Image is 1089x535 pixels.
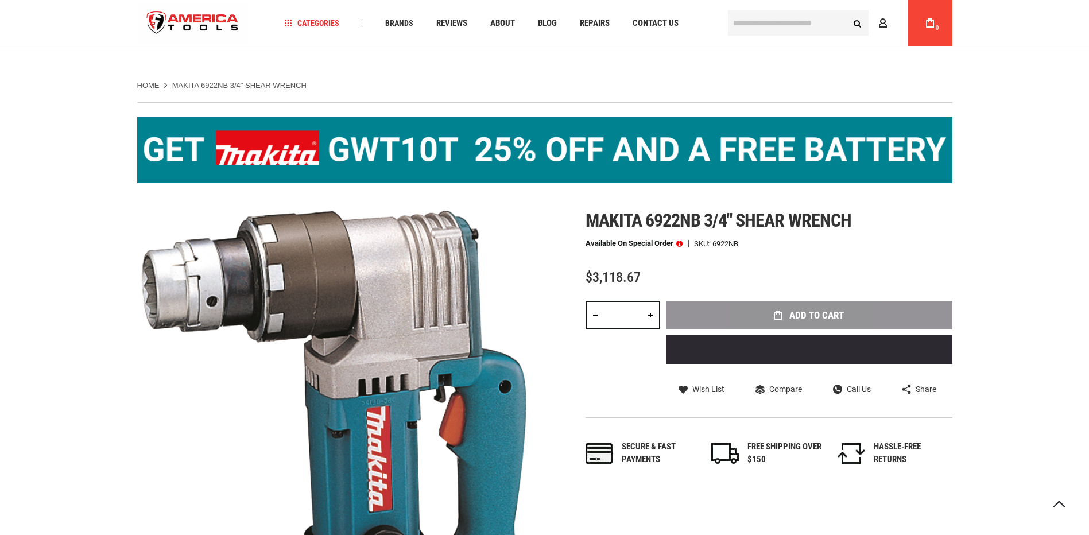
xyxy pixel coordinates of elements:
div: 6922NB [712,240,738,247]
a: Wish List [679,384,724,394]
a: About [485,15,520,31]
img: shipping [711,443,739,464]
div: FREE SHIPPING OVER $150 [747,441,822,466]
a: Brands [380,15,418,31]
a: store logo [137,2,249,45]
span: Brands [385,19,413,27]
span: Blog [538,19,557,28]
strong: MAKITA 6922NB 3/4" SHEAR WRENCH [172,81,307,90]
img: BOGO: Buy the Makita® XGT IMpact Wrench (GWT10T), get the BL4040 4ah Battery FREE! [137,117,952,183]
a: Contact Us [627,15,684,31]
img: payments [586,443,613,464]
a: Call Us [833,384,871,394]
span: Compare [769,385,802,393]
a: Categories [279,15,344,31]
span: Repairs [580,19,610,28]
span: Share [916,385,936,393]
div: Secure & fast payments [622,441,696,466]
span: $3,118.67 [586,269,641,285]
a: Reviews [431,15,472,31]
span: Reviews [436,19,467,28]
img: America Tools [137,2,249,45]
span: Wish List [692,385,724,393]
p: Available on Special Order [586,239,683,247]
button: Search [847,12,869,34]
a: Home [137,80,160,91]
img: returns [838,443,865,464]
strong: SKU [694,240,712,247]
span: Makita 6922nb 3/4" shear wrench [586,210,851,231]
div: HASSLE-FREE RETURNS [874,441,948,466]
span: 0 [936,25,939,31]
span: Call Us [847,385,871,393]
span: Categories [284,19,339,27]
span: About [490,19,515,28]
a: Blog [533,15,562,31]
span: Contact Us [633,19,679,28]
a: Repairs [575,15,615,31]
a: Compare [755,384,802,394]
